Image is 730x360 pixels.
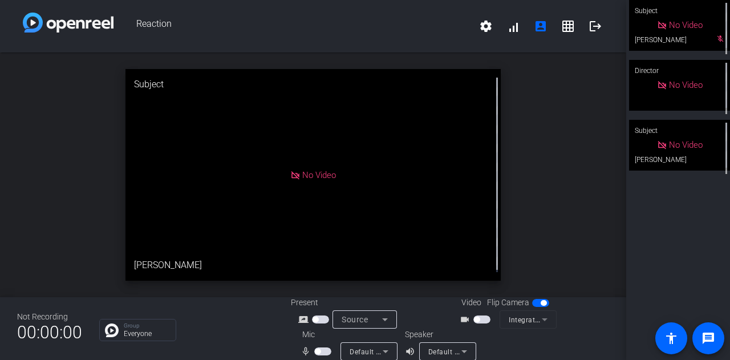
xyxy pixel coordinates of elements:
[113,13,472,40] span: Reaction
[405,329,473,341] div: Speaker
[17,311,82,323] div: Not Recording
[589,19,602,33] mat-icon: logout
[561,19,575,33] mat-icon: grid_on
[350,347,548,356] span: Default - Microphone (2- AfterShokz Loop 100) (0a12:1004)
[664,331,678,345] mat-icon: accessibility
[461,297,481,309] span: Video
[701,331,715,345] mat-icon: message
[669,80,703,90] span: No Video
[302,169,336,180] span: No Video
[291,297,405,309] div: Present
[298,313,312,326] mat-icon: screen_share_outline
[105,323,119,337] img: Chat Icon
[534,19,547,33] mat-icon: account_box
[342,315,368,324] span: Source
[629,120,730,141] div: Subject
[301,345,314,358] mat-icon: mic_none
[125,69,501,100] div: Subject
[669,140,703,150] span: No Video
[291,329,405,341] div: Mic
[405,345,419,358] mat-icon: volume_up
[124,323,170,329] p: Group
[487,297,529,309] span: Flip Camera
[479,19,493,33] mat-icon: settings
[669,20,703,30] span: No Video
[124,330,170,337] p: Everyone
[500,13,527,40] button: signal_cellular_alt
[629,60,730,82] div: Director
[460,313,473,326] mat-icon: videocam_outline
[428,347,618,356] span: Default - Speakers (2- AfterShokz Loop 100) (0a12:1004)
[23,13,113,33] img: white-gradient.svg
[17,318,82,346] span: 00:00:00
